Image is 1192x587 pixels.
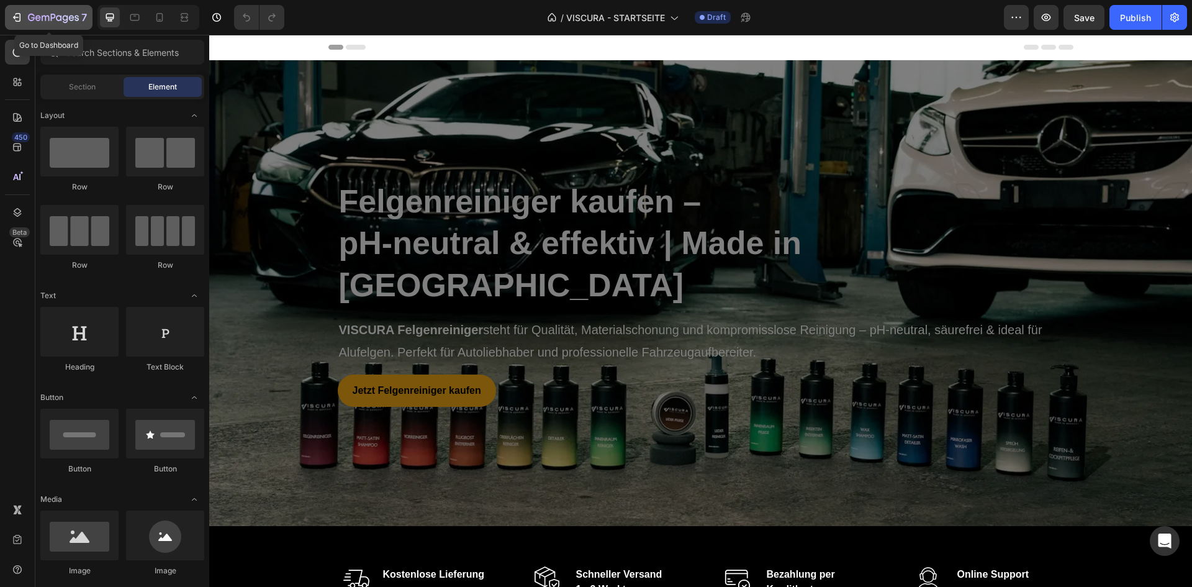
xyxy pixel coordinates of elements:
[134,531,160,557] img: Symbol Eines Versandwagens Kostenlose Lieferung ab Bestellungen über 59€
[40,392,63,403] span: Button
[1063,5,1104,30] button: Save
[126,463,204,475] div: Button
[561,11,564,24] span: /
[40,362,119,373] div: Heading
[40,565,119,576] div: Image
[126,565,204,576] div: Image
[174,532,276,547] p: Kostenlose Lieferung
[367,532,467,547] p: Schneller Versand
[184,286,204,306] span: Toggle open
[20,32,30,42] img: website_grey.svg
[184,489,204,509] span: Toggle open
[40,463,119,475] div: Button
[121,72,131,82] img: tab_keywords_by_traffic_grey.svg
[558,532,657,562] p: Bezahlung per Kreditkarte
[209,35,1192,587] iframe: Design area
[184,388,204,407] span: Toggle open
[1150,526,1180,556] div: Open Intercom Messenger
[69,81,96,93] span: Section
[515,531,541,557] img: Bezahlung per Kreditkarte, Paypal oder Klarna
[706,531,732,557] img: Support online & Telefon
[748,532,839,547] p: Online Support
[1120,11,1151,24] div: Publish
[126,362,204,373] div: Text Block
[32,32,137,42] div: Domain: [DOMAIN_NAME]
[40,260,119,271] div: Row
[40,494,62,505] span: Media
[50,72,60,82] img: tab_domain_overview_orange.svg
[40,110,65,121] span: Layout
[40,40,204,65] input: Search Sections & Elements
[9,227,30,237] div: Beta
[126,181,204,193] div: Row
[12,132,30,142] div: 450
[234,5,284,30] div: Undo/Redo
[40,290,56,301] span: Text
[126,260,204,271] div: Row
[135,73,214,81] div: Keywords nach Traffic
[184,106,204,125] span: Toggle open
[148,81,177,93] span: Element
[367,547,467,562] p: 1 - 3 Werktage
[707,12,726,23] span: Draft
[325,531,351,557] img: Versankpaket Versand in 1-3 Werktagen Innerhalb Deutschlands
[1109,5,1162,30] button: Publish
[5,5,93,30] button: 7
[81,10,87,25] p: 7
[566,11,665,24] span: VISCURA - STARTSEITE
[1074,12,1095,23] span: Save
[64,73,91,81] div: Domain
[35,20,61,30] div: v 4.0.25
[40,181,119,193] div: Row
[20,20,30,30] img: logo_orange.svg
